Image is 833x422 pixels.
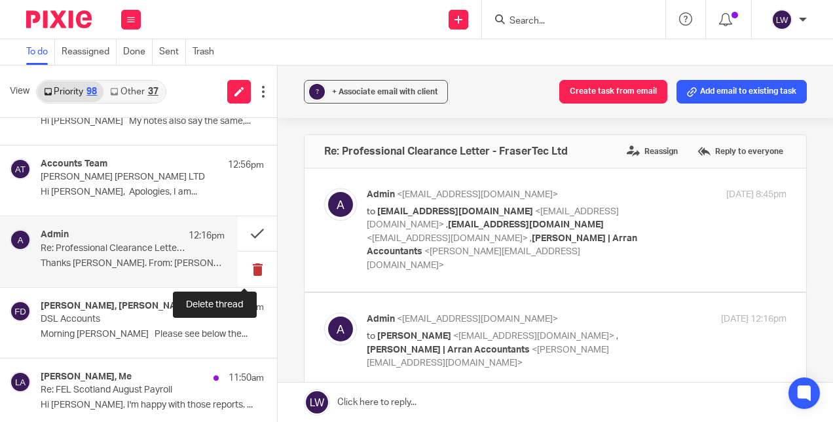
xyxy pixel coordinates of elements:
span: + Associate email with client [332,88,438,96]
p: [PERSON_NAME] [PERSON_NAME] LTD [41,172,219,183]
a: Sent [159,39,186,65]
button: Add email to existing task [676,80,807,104]
span: Admin [367,190,395,199]
p: 11:52am [229,301,264,314]
p: 11:50am [229,372,264,385]
span: <[EMAIL_ADDRESS][DOMAIN_NAME]> [453,332,614,341]
span: W: [223,218,233,227]
p: 12:56pm [228,159,264,172]
p: Morning [PERSON_NAME] Please see below the... [41,329,264,340]
img: linkedin [73,233,88,248]
span: View [10,85,29,98]
span: <[PERSON_NAME][EMAIL_ADDRESS][DOMAIN_NAME]> [367,247,580,270]
p: [STREET_ADDRESS][PERSON_NAME] [73,193,329,204]
img: svg%3E [10,372,31,393]
span: [PERSON_NAME] | Arran Accountants [367,345,530,355]
span: E: [73,218,81,227]
a: 0141 343 7520 [83,206,136,215]
a: Other37 [103,81,164,102]
a: [DOMAIN_NAME] [235,218,298,227]
img: svg%3E [10,301,31,322]
h4: [PERSON_NAME], [PERSON_NAME], [PERSON_NAME] [41,301,222,312]
span: <[EMAIL_ADDRESS][DOMAIN_NAME]> [367,234,528,243]
a: [EMAIL_ADDRESS][DOMAIN_NAME] [83,218,216,227]
p: DSL Accounts [41,314,219,325]
span: <[EMAIL_ADDRESS][DOMAIN_NAME]> [397,190,558,199]
input: Search [508,16,626,28]
span: <[EMAIL_ADDRESS][DOMAIN_NAME]> [397,315,558,324]
span: [EMAIL_ADDRESS][DOMAIN_NAME] [448,220,604,229]
button: ? + Associate email with client [304,80,448,104]
p: Hi [PERSON_NAME], I'm happy with those reports. ... [41,400,264,411]
span: to [367,207,375,216]
span: P: [73,206,81,215]
h4: Accounts Team [41,159,107,170]
span: , [616,332,618,341]
span: , [530,234,532,243]
span: Admin [367,315,395,324]
span: M: [142,206,151,215]
a: To do [26,39,55,65]
img: svg%3E [10,159,31,180]
p: Re: FEL Scotland August Payroll [41,385,219,396]
p: CALA Associates is the trading name of CALA Associates Ltd, a Limited Company registered in [GEOG... [1,309,379,334]
p: Thanks [PERSON_NAME]. From: [PERSON_NAME]... [41,258,225,269]
p: [DATE] 12:16pm [721,313,787,326]
div: 98 [86,87,97,96]
h4: Re: Professional Clearance Letter - FraserTec Ltd [324,145,568,158]
span: A: [73,194,82,203]
a: 07990 299 674 [154,206,206,215]
p: [DATE] 8:45pm [726,188,787,202]
p: Please respect the confidentiality of any information you receive from us. If you are not the int... [1,342,379,368]
span: [EMAIL_ADDRESS][DOMAIN_NAME] [377,207,533,216]
button: Create task from email [559,80,667,104]
img: svg%3E [324,188,357,221]
p: Hi [PERSON_NAME], Apologies, I am... [41,187,264,198]
h4: [PERSON_NAME], Me [41,372,132,383]
a: Priority98 [37,81,103,102]
label: Reply to everyone [694,142,787,161]
p: Re: Professional Clearance Letter - FraserTec Ltd [41,243,188,254]
strong: CALA Associates Ltd [157,180,236,189]
img: Pixie [26,10,92,28]
span: [PERSON_NAME] [377,332,451,341]
div: ? [309,84,325,100]
p: Hi [PERSON_NAME] My notes also say the same,... [41,116,264,127]
p: Please note that I work varied hours that do not always coincide with traditional office hours. I... [1,275,379,301]
a: Done [123,39,153,65]
a: Trash [193,39,221,65]
img: svg%3E [324,313,357,345]
span: to [367,332,375,341]
label: Reassign [623,142,681,161]
p: 12:16pm [189,229,225,242]
a: Reassigned [62,39,117,65]
a: ➜ Book Time With Me [1,257,77,266]
img: svg%3E [10,229,31,250]
h4: Admin [41,229,69,240]
div: 37 [148,87,158,96]
p: Director & Co-Founder | [73,179,329,189]
img: svg%3E [771,9,792,30]
span: , [446,220,448,229]
p: [PERSON_NAME] [73,167,329,178]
